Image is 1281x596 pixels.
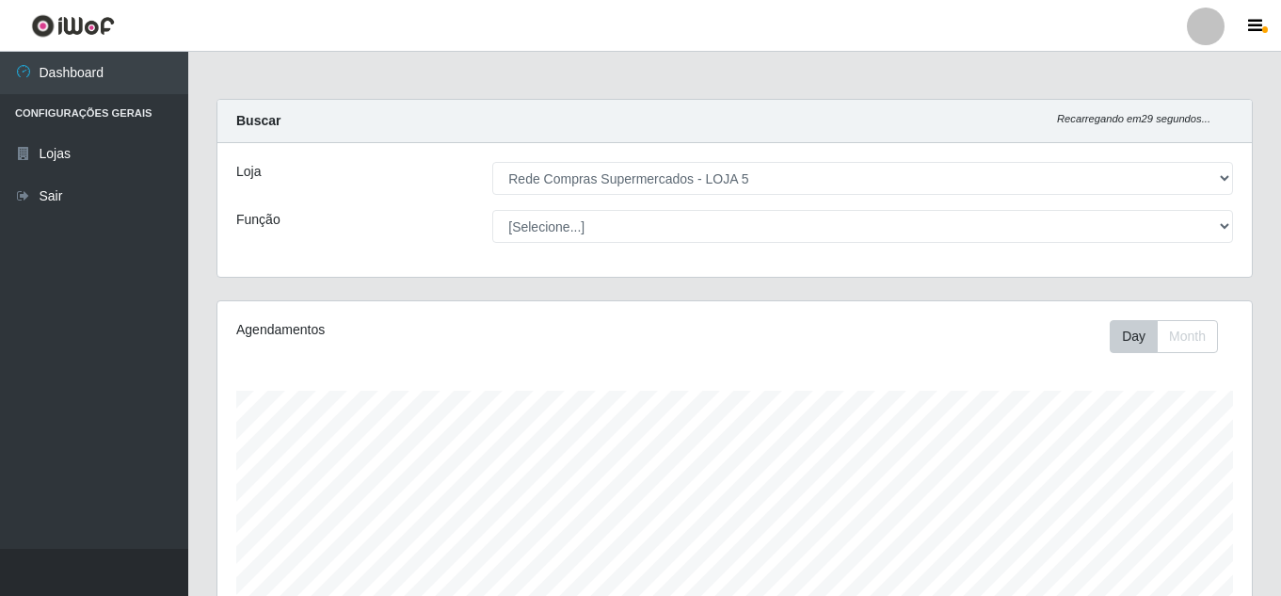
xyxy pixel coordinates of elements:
[236,210,280,230] label: Função
[1110,320,1218,353] div: First group
[1110,320,1233,353] div: Toolbar with button groups
[1057,113,1210,124] i: Recarregando em 29 segundos...
[31,14,115,38] img: CoreUI Logo
[236,320,635,340] div: Agendamentos
[236,113,280,128] strong: Buscar
[236,162,261,182] label: Loja
[1157,320,1218,353] button: Month
[1110,320,1158,353] button: Day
